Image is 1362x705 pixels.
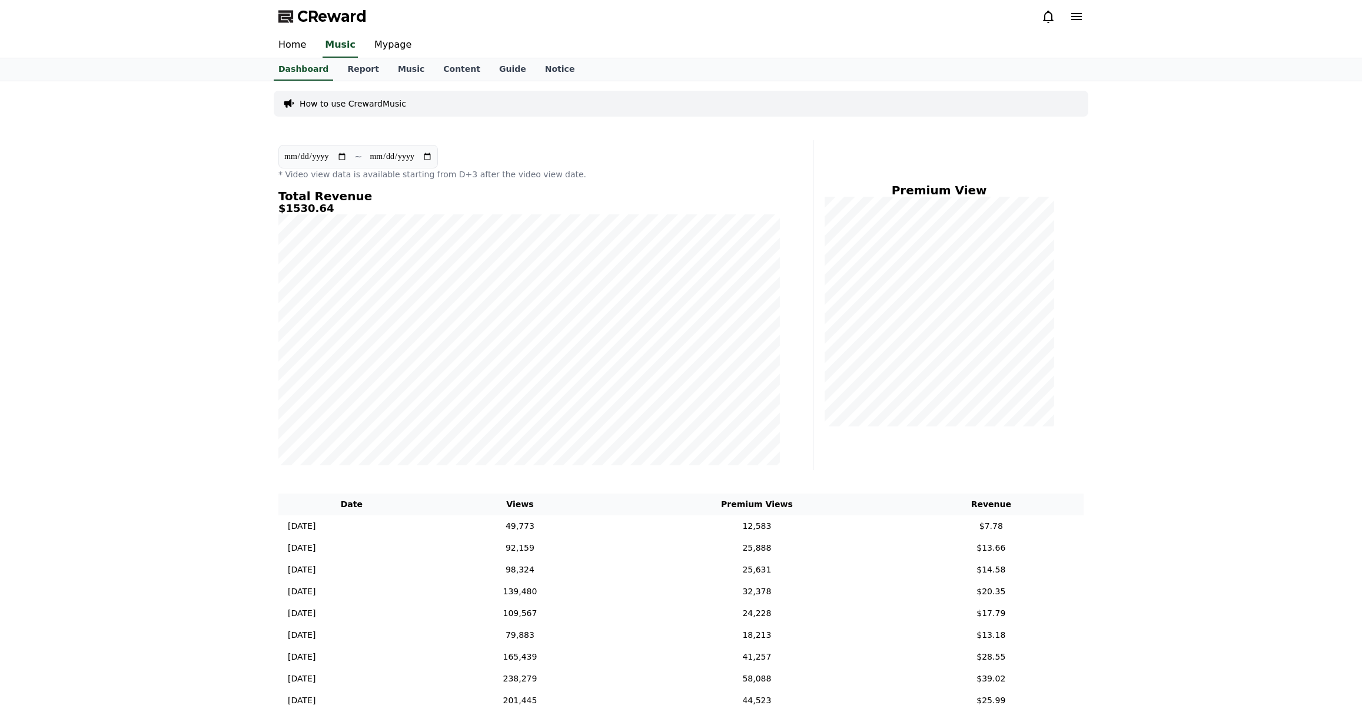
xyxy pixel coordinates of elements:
[615,537,898,559] td: 25,888
[323,33,358,58] a: Music
[278,168,780,180] p: * Video view data is available starting from D+3 after the video view date.
[615,624,898,646] td: 18,213
[615,668,898,690] td: 58,088
[278,494,425,515] th: Date
[823,184,1055,197] h4: Premium View
[425,537,616,559] td: 92,159
[899,603,1084,624] td: $17.79
[425,646,616,668] td: 165,439
[425,624,616,646] td: 79,883
[278,7,367,26] a: CReward
[288,651,315,663] p: [DATE]
[899,494,1084,515] th: Revenue
[425,494,616,515] th: Views
[269,33,315,58] a: Home
[388,58,434,81] a: Music
[425,515,616,537] td: 49,773
[300,98,406,110] a: How to use CrewardMusic
[899,581,1084,603] td: $20.35
[288,564,315,576] p: [DATE]
[288,629,315,641] p: [DATE]
[536,58,584,81] a: Notice
[354,150,362,164] p: ~
[615,494,898,515] th: Premium Views
[288,520,315,532] p: [DATE]
[338,58,388,81] a: Report
[490,58,536,81] a: Guide
[288,673,315,685] p: [DATE]
[425,603,616,624] td: 109,567
[425,581,616,603] td: 139,480
[615,515,898,537] td: 12,583
[899,559,1084,581] td: $14.58
[278,203,780,214] h5: $1530.64
[278,190,780,203] h4: Total Revenue
[615,559,898,581] td: 25,631
[288,542,315,554] p: [DATE]
[615,646,898,668] td: 41,257
[425,668,616,690] td: 238,279
[899,624,1084,646] td: $13.18
[297,7,367,26] span: CReward
[615,603,898,624] td: 24,228
[288,607,315,620] p: [DATE]
[425,559,616,581] td: 98,324
[434,58,490,81] a: Content
[288,585,315,598] p: [DATE]
[615,581,898,603] td: 32,378
[365,33,421,58] a: Mypage
[899,646,1084,668] td: $28.55
[899,537,1084,559] td: $13.66
[274,58,333,81] a: Dashboard
[899,668,1084,690] td: $39.02
[899,515,1084,537] td: $7.78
